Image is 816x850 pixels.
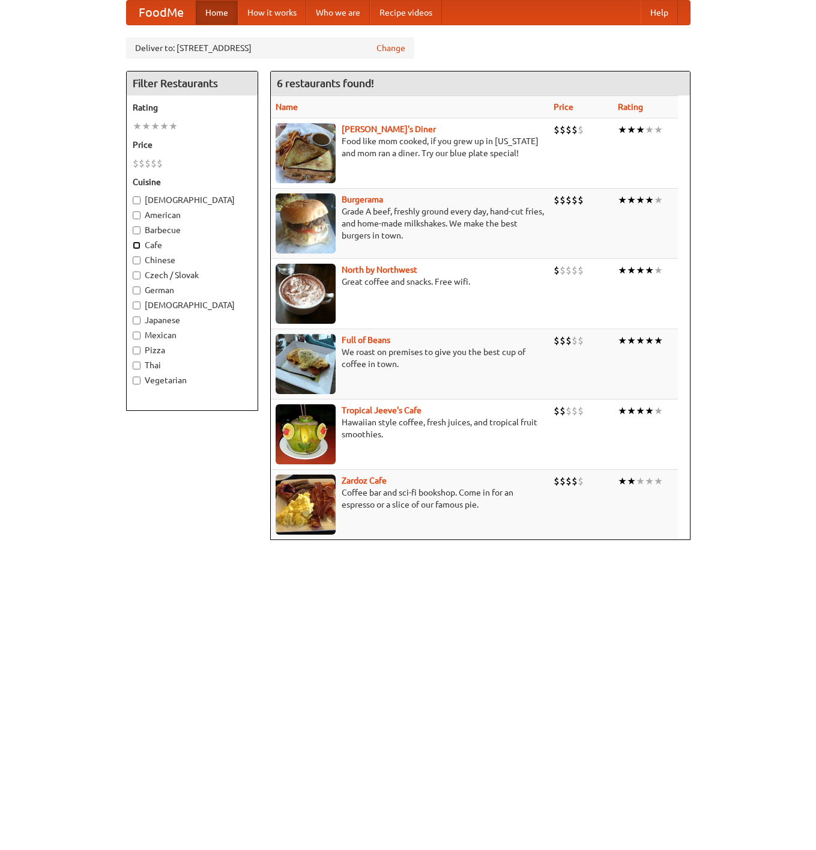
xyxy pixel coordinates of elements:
[566,475,572,488] li: $
[157,157,163,170] li: $
[618,404,627,417] li: ★
[133,314,252,326] label: Japanese
[276,334,336,394] img: beans.jpg
[196,1,238,25] a: Home
[560,334,566,347] li: $
[133,254,252,266] label: Chinese
[276,416,544,440] p: Hawaiian style coffee, fresh juices, and tropical fruit smoothies.
[654,475,663,488] li: ★
[133,257,141,264] input: Chinese
[376,42,405,54] a: Change
[636,264,645,277] li: ★
[566,334,572,347] li: $
[645,404,654,417] li: ★
[133,299,252,311] label: [DEMOGRAPHIC_DATA]
[572,404,578,417] li: $
[554,404,560,417] li: $
[572,193,578,207] li: $
[133,287,141,294] input: German
[618,475,627,488] li: ★
[276,475,336,535] img: zardoz.jpg
[133,194,252,206] label: [DEMOGRAPHIC_DATA]
[554,334,560,347] li: $
[139,157,145,170] li: $
[276,193,336,253] img: burgerama.jpg
[627,193,636,207] li: ★
[133,139,252,151] h5: Price
[554,264,560,277] li: $
[133,302,141,309] input: [DEMOGRAPHIC_DATA]
[276,264,336,324] img: north.jpg
[342,124,436,134] b: [PERSON_NAME]'s Diner
[645,334,654,347] li: ★
[133,344,252,356] label: Pizza
[133,157,139,170] li: $
[370,1,442,25] a: Recipe videos
[276,205,544,241] p: Grade A beef, freshly ground every day, hand-cut fries, and home-made milkshakes. We make the bes...
[578,404,584,417] li: $
[133,211,141,219] input: American
[276,487,544,511] p: Coffee bar and sci-fi bookshop. Come in for an espresso or a slice of our famous pie.
[618,102,643,112] a: Rating
[618,264,627,277] li: ★
[627,264,636,277] li: ★
[566,123,572,136] li: $
[627,475,636,488] li: ★
[342,195,383,204] a: Burgerama
[554,193,560,207] li: $
[133,196,141,204] input: [DEMOGRAPHIC_DATA]
[133,359,252,371] label: Thai
[133,176,252,188] h5: Cuisine
[306,1,370,25] a: Who we are
[654,264,663,277] li: ★
[133,120,142,133] li: ★
[133,317,141,324] input: Japanese
[627,334,636,347] li: ★
[133,329,252,341] label: Mexican
[627,404,636,417] li: ★
[133,284,252,296] label: German
[127,1,196,25] a: FoodMe
[654,404,663,417] li: ★
[554,475,560,488] li: $
[133,239,252,251] label: Cafe
[127,71,258,96] h4: Filter Restaurants
[578,475,584,488] li: $
[645,475,654,488] li: ★
[342,335,390,345] a: Full of Beans
[151,157,157,170] li: $
[566,193,572,207] li: $
[560,264,566,277] li: $
[133,272,141,279] input: Czech / Slovak
[554,123,560,136] li: $
[126,37,414,59] div: Deliver to: [STREET_ADDRESS]
[618,193,627,207] li: ★
[566,404,572,417] li: $
[572,123,578,136] li: $
[636,475,645,488] li: ★
[342,265,417,275] a: North by Northwest
[133,347,141,354] input: Pizza
[276,404,336,464] img: jeeves.jpg
[276,276,544,288] p: Great coffee and snacks. Free wifi.
[627,123,636,136] li: ★
[572,334,578,347] li: $
[636,123,645,136] li: ★
[618,123,627,136] li: ★
[276,123,336,183] img: sallys.jpg
[342,476,387,485] b: Zardoz Cafe
[636,193,645,207] li: ★
[641,1,678,25] a: Help
[133,269,252,281] label: Czech / Slovak
[342,405,422,415] a: Tropical Jeeve's Cafe
[133,362,141,369] input: Thai
[578,334,584,347] li: $
[238,1,306,25] a: How it works
[276,135,544,159] p: Food like mom cooked, if you grew up in [US_STATE] and mom ran a diner. Try our blue plate special!
[133,332,141,339] input: Mexican
[133,102,252,114] h5: Rating
[636,334,645,347] li: ★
